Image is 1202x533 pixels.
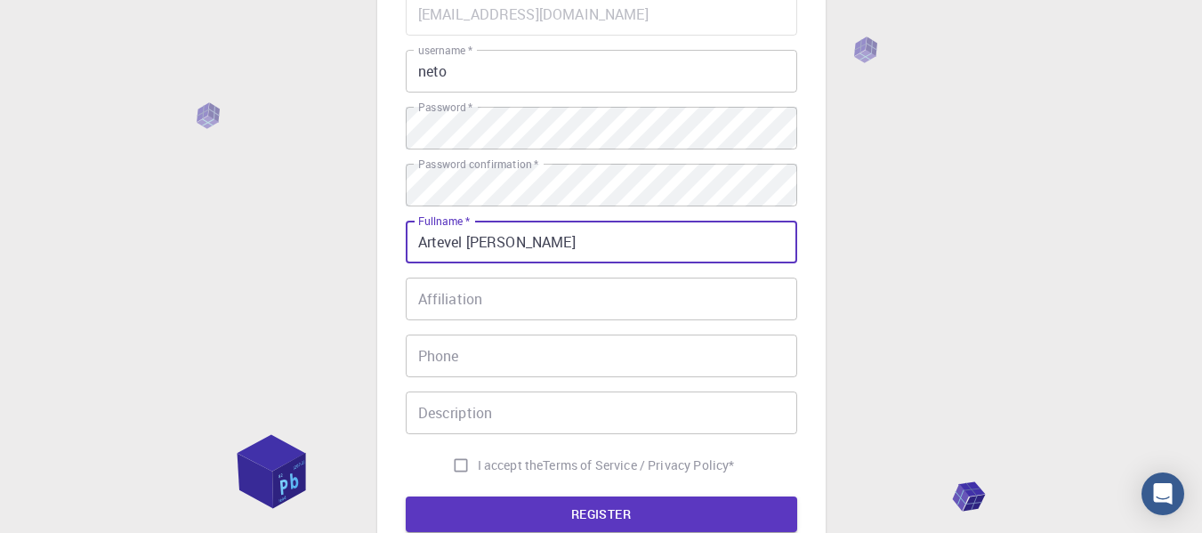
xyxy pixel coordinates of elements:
label: Password [418,100,472,115]
div: Open Intercom Messenger [1141,472,1184,515]
a: Terms of Service / Privacy Policy* [543,456,734,474]
span: I accept the [478,456,544,474]
button: REGISTER [406,497,797,532]
label: username [418,43,472,58]
label: Password confirmation [418,157,538,172]
p: Terms of Service / Privacy Policy * [543,456,734,474]
label: Fullname [418,214,470,229]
